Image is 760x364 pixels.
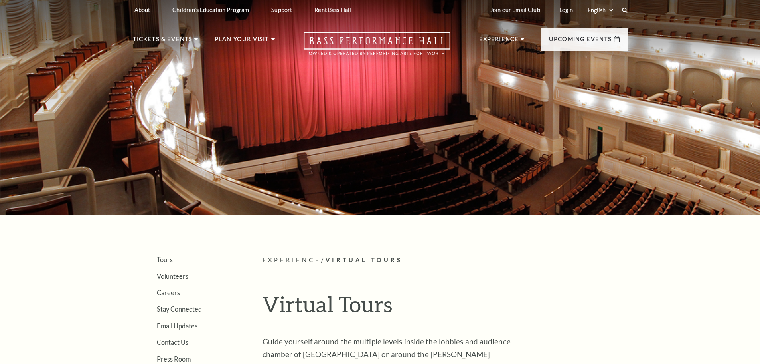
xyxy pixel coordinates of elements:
p: Support [271,6,292,13]
p: Upcoming Events [549,34,612,49]
a: Contact Us [157,338,188,346]
h1: Virtual Tours [263,291,628,324]
a: Volunteers [157,273,188,280]
a: Tours [157,256,173,263]
a: Careers [157,289,180,296]
p: Plan Your Visit [215,34,269,49]
a: Press Room [157,355,191,363]
p: / [263,255,628,265]
p: Rent Bass Hall [314,6,351,13]
a: Stay Connected [157,305,202,313]
p: About [134,6,150,13]
a: Email Updates [157,322,197,330]
select: Select: [586,6,614,14]
span: Virtual Tours [326,257,403,263]
p: Tickets & Events [133,34,193,49]
p: Experience [479,34,519,49]
span: Experience [263,257,322,263]
p: Children's Education Program [172,6,249,13]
